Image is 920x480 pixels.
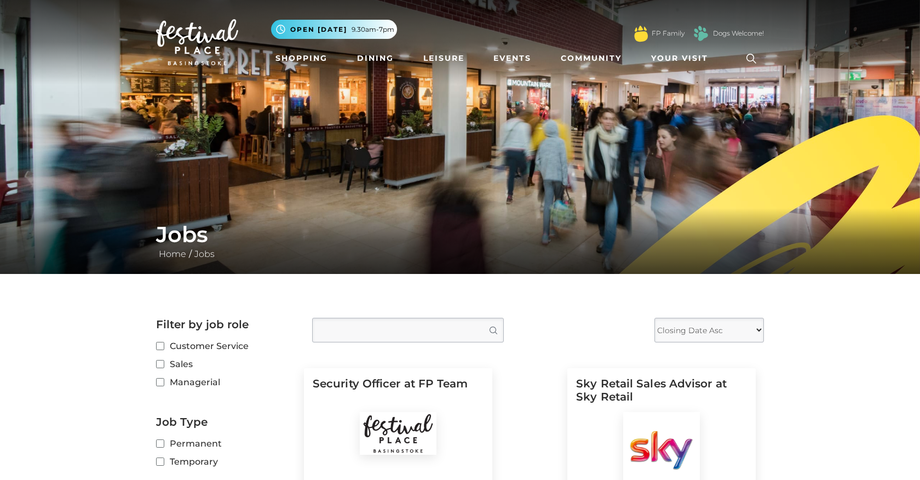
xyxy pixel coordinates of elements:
[156,437,296,450] label: Permanent
[156,415,296,428] h2: Job Type
[556,48,626,68] a: Community
[360,412,436,455] img: Festival Place
[156,318,296,331] h2: Filter by job role
[313,377,484,412] h5: Security Officer at FP Team
[156,19,238,65] img: Festival Place Logo
[192,249,217,259] a: Jobs
[271,48,332,68] a: Shopping
[419,48,469,68] a: Leisure
[156,249,189,259] a: Home
[651,53,708,64] span: Your Visit
[647,48,718,68] a: Your Visit
[156,221,764,248] h1: Jobs
[271,20,397,39] button: Open [DATE] 9.30am-7pm
[713,28,764,38] a: Dogs Welcome!
[156,375,296,389] label: Managerial
[652,28,685,38] a: FP Family
[352,25,394,35] span: 9.30am-7pm
[353,48,398,68] a: Dining
[148,221,772,261] div: /
[290,25,347,35] span: Open [DATE]
[576,377,747,412] h5: Sky Retail Sales Advisor at Sky Retail
[156,357,296,371] label: Sales
[156,339,296,353] label: Customer Service
[156,455,296,468] label: Temporary
[489,48,536,68] a: Events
